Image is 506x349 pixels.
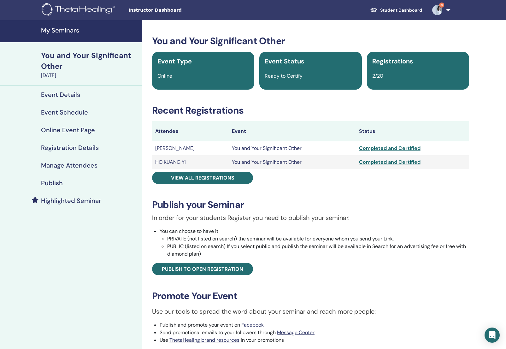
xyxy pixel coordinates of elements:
[167,243,469,258] li: PUBLIC (listed on search) If you select public and publish the seminar will be available in Searc...
[372,73,383,79] span: 2/20
[169,337,239,343] a: ThetaHealing brand resources
[157,57,192,65] span: Event Type
[485,328,500,343] div: Open Intercom Messenger
[152,105,469,116] h3: Recent Registrations
[152,290,469,302] h3: Promote Your Event
[41,126,95,134] h4: Online Event Page
[160,321,469,329] li: Publish and promote your event on
[160,336,469,344] li: Use in your promotions
[160,329,469,336] li: Send promotional emails to your followers through
[152,155,229,169] td: HO KUANG YI
[152,307,469,316] p: Use our tools to spread the word about your seminar and reach more people:
[372,57,413,65] span: Registrations
[157,73,172,79] span: Online
[229,155,356,169] td: You and Your Significant Other
[152,213,469,222] p: In order for your students Register you need to publish your seminar.
[432,5,442,15] img: default.jpg
[365,4,427,16] a: Student Dashboard
[370,7,378,13] img: graduation-cap-white.svg
[171,174,234,181] span: View all registrations
[265,73,303,79] span: Ready to Certify
[152,263,253,275] a: Publish to open registration
[160,228,469,258] li: You can choose to have it
[152,121,229,141] th: Attendee
[41,197,101,204] h4: Highlighted Seminar
[152,141,229,155] td: [PERSON_NAME]
[152,172,253,184] a: View all registrations
[42,3,117,17] img: logo.png
[229,141,356,155] td: You and Your Significant Other
[41,109,88,116] h4: Event Schedule
[128,7,223,14] span: Instructor Dashboard
[241,322,264,328] a: Facebook
[41,179,63,187] h4: Publish
[439,3,444,8] span: 9+
[152,199,469,210] h3: Publish your Seminar
[41,27,138,34] h4: My Seminars
[277,329,315,336] a: Message Center
[356,121,469,141] th: Status
[37,50,142,79] a: You and Your Significant Other[DATE]
[41,91,80,98] h4: Event Details
[167,235,469,243] li: PRIVATE (not listed on search) the seminar will be available for everyone whom you send your Link.
[41,144,99,151] h4: Registration Details
[162,266,243,272] span: Publish to open registration
[265,57,304,65] span: Event Status
[41,50,138,72] div: You and Your Significant Other
[152,35,469,47] h3: You and Your Significant Other
[41,72,138,79] div: [DATE]
[359,145,466,152] div: Completed and Certified
[41,162,97,169] h4: Manage Attendees
[359,158,466,166] div: Completed and Certified
[229,121,356,141] th: Event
